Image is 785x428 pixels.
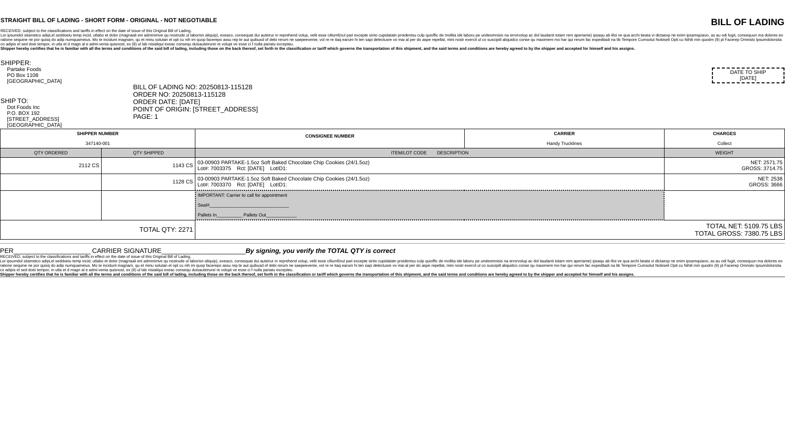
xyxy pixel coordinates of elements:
[712,68,785,83] div: DATE TO SHIP [DATE]
[7,105,132,128] div: Dot Foods Inc P.O. BOX 192 [STREET_ADDRESS] [GEOGRAPHIC_DATA]
[195,158,665,174] td: 03-00903 PARTAKE-1.5oz Soft Baked Chocolate Chip Cookies (24/1.5oz) Lot#: 7003375 Rct: [DATE] Lot...
[0,97,132,105] div: SHIP TO:
[575,17,785,28] div: BILL OF LADING
[133,83,785,120] div: BILL OF LADING NO: 20250813-115128 ORDER NO: 20250813-115128 ORDER DATE: [DATE] POINT OF ORIGIN: ...
[664,158,785,174] td: NET: 2571.75 GROSS: 3714.75
[246,247,395,254] span: By signing, you verify the TOTAL QTY is correct
[0,59,132,67] div: SHIPPER:
[664,174,785,191] td: NET: 2538 GROSS: 3666
[0,46,785,51] div: Shipper hereby certifies that he is familiar with all the terms and conditions of the said bill o...
[7,67,132,84] div: Partake Foods PO Box 1108 [GEOGRAPHIC_DATA]
[664,148,785,158] td: WEIGHT
[0,220,195,240] td: TOTAL QTY: 2271
[102,148,195,158] td: QTY SHIPPED
[102,158,195,174] td: 1143 CS
[195,129,465,148] td: CONSIGNEE NUMBER
[195,174,665,191] td: 03-00903 PARTAKE-1.5oz Soft Baked Chocolate Chip Cookies (24/1.5oz) Lot#: 7003370 Rct: [DATE] Lot...
[664,129,785,148] td: CHARGES
[2,141,193,146] div: 347140-001
[195,148,665,158] td: ITEM/LOT CODE DESCRIPTION
[467,141,662,146] div: Handy Trucklines
[195,190,665,220] td: IMPORTANT: Carrier to call for appointment Seal#_______________________________ Pallets In_______...
[195,220,785,240] td: TOTAL NET: 5109.75 LBS TOTAL GROSS: 7380.75 LBS
[464,129,664,148] td: CARRIER
[102,174,195,191] td: 1128 CS
[667,141,783,146] div: Collect
[0,158,102,174] td: 2112 CS
[0,129,195,148] td: SHIPPER NUMBER
[0,148,102,158] td: QTY ORDERED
